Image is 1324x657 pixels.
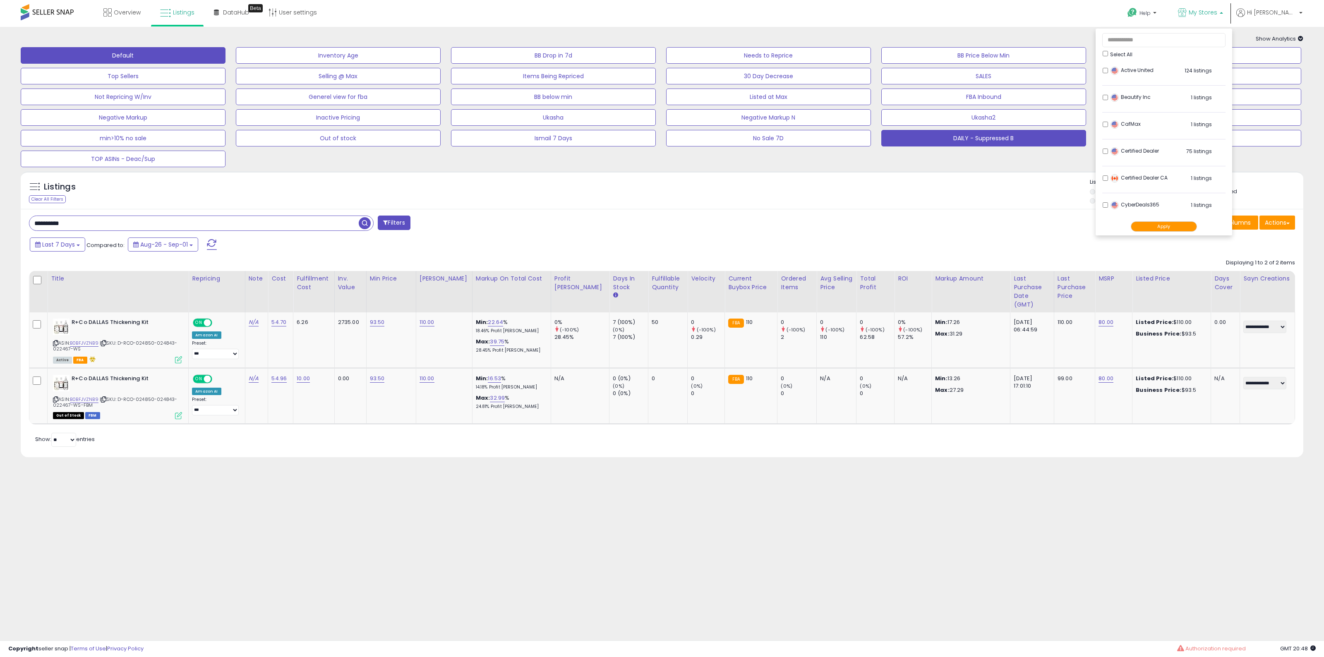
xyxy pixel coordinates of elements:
[903,326,922,333] small: (-100%)
[1111,67,1119,75] img: usa.png
[728,375,744,384] small: FBA
[1111,174,1168,181] span: Certified Dealer CA
[691,383,703,389] small: (0%)
[70,340,98,347] a: B0BFJVZNB9
[1259,216,1295,230] button: Actions
[297,274,331,292] div: Fulfillment Cost
[173,8,194,17] span: Listings
[666,130,871,146] button: No Sale 7D
[697,326,716,333] small: (-100%)
[192,331,221,339] div: Amazon AI
[1014,274,1051,309] div: Last Purchase Date (GMT)
[1111,94,1119,102] img: usa.png
[935,375,1004,382] p: 13.26
[338,375,360,382] div: 0.00
[236,89,441,105] button: Generel view for fba
[1111,174,1119,182] img: canada.png
[1136,375,1204,382] div: $110.00
[691,319,724,326] div: 0
[881,68,1086,84] button: SALES
[476,374,488,382] b: Min:
[476,328,544,334] p: 18.46% Profit [PERSON_NAME]
[881,109,1086,126] button: Ukasha2
[881,130,1086,146] button: DAILY - Suppressed B
[87,356,96,362] i: hazardous material
[935,330,950,338] strong: Max:
[249,374,259,383] a: N/A
[860,333,894,341] div: 62.58
[613,375,648,382] div: 0 (0%)
[21,89,225,105] button: Not Repricing W/Inv
[21,109,225,126] button: Negative Markup
[1127,7,1137,18] i: Get Help
[1243,274,1291,283] div: Sayn Creations
[490,394,505,402] a: 32.99
[1136,386,1181,394] b: Business Price:
[781,274,813,292] div: Ordered Items
[866,326,885,333] small: (-100%)
[1247,8,1297,17] span: Hi [PERSON_NAME]
[476,318,488,326] b: Min:
[44,181,76,193] h5: Listings
[53,357,72,364] span: All listings currently available for purchase on Amazon
[1111,94,1151,101] span: Beautify Inc
[249,274,265,283] div: Note
[420,374,434,383] a: 110.00
[935,330,1004,338] p: 31.29
[613,326,624,333] small: (0%)
[613,390,648,397] div: 0 (0%)
[1136,318,1173,326] b: Listed Price:
[554,375,603,382] div: N/A
[1058,319,1089,326] div: 110.00
[781,333,816,341] div: 2
[249,318,259,326] a: N/A
[781,383,792,389] small: (0%)
[691,375,724,382] div: 0
[1110,51,1132,58] span: Select All
[271,318,286,326] a: 54.70
[860,390,894,397] div: 0
[1111,201,1159,208] span: CyberDeals365
[236,47,441,64] button: Inventory Age
[488,374,501,383] a: 16.53
[613,292,618,299] small: Days In Stock.
[613,383,624,389] small: (0%)
[420,318,434,326] a: 110.00
[223,8,249,17] span: DataHub
[898,333,931,341] div: 57.2%
[666,89,871,105] button: Listed at Max
[554,319,609,326] div: 0%
[85,412,100,419] span: FBM
[1111,120,1141,127] span: CafMax
[1131,221,1197,232] button: Apply
[1186,148,1212,155] span: 75 listings
[691,333,724,341] div: 0.29
[29,195,66,203] div: Clear All Filters
[1225,218,1251,227] span: Columns
[476,348,544,353] p: 28.45% Profit [PERSON_NAME]
[192,388,221,395] div: Amazon AI
[881,89,1086,105] button: FBA Inbound
[935,386,1004,394] p: 27.29
[935,374,947,382] strong: Min:
[72,375,172,385] b: R+Co DALLAS Thickening Kit
[691,274,721,283] div: Velocity
[21,47,225,64] button: Default
[1214,274,1236,292] div: Days Cover
[451,47,656,64] button: BB Drop in 7d
[652,375,681,382] div: 0
[70,396,98,403] a: B0BFJVZNB9
[1219,216,1258,230] button: Columns
[297,319,328,326] div: 6.26
[1191,94,1212,101] span: 1 listings
[1111,201,1119,209] img: usa.png
[53,340,177,352] span: | SKU: D-RCO-024850-024843-022467-WS
[192,397,238,415] div: Preset:
[370,374,385,383] a: 93.50
[935,319,1004,326] p: 17.26
[370,318,385,326] a: 93.50
[297,374,310,383] a: 10.00
[476,375,544,390] div: %
[1099,318,1113,326] a: 80.00
[1236,8,1302,27] a: Hi [PERSON_NAME]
